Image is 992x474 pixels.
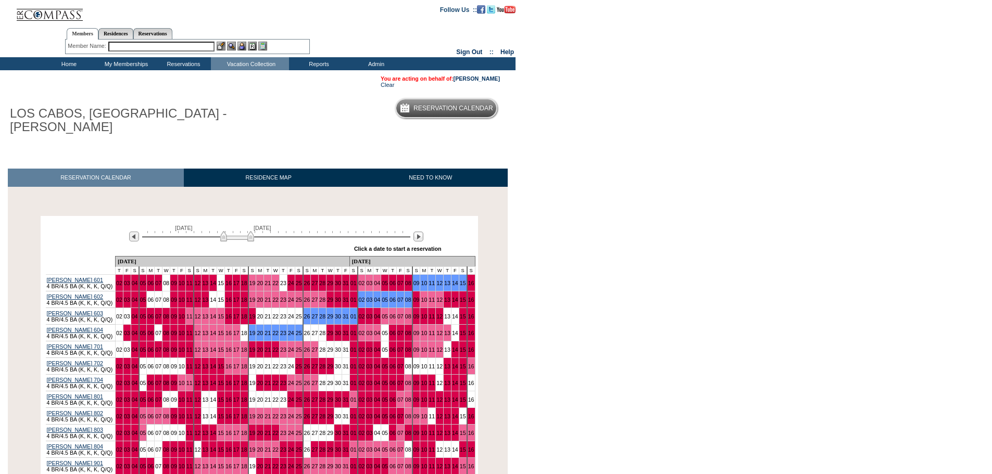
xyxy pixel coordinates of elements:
[171,313,177,319] a: 09
[390,347,396,353] a: 06
[218,347,224,353] a: 15
[140,297,146,303] a: 05
[460,280,466,286] a: 15
[155,347,161,353] a: 07
[155,363,161,369] a: 07
[217,42,225,50] img: b_edit.gif
[444,280,450,286] a: 13
[249,297,256,303] a: 19
[359,363,365,369] a: 02
[460,347,466,353] a: 15
[132,313,138,319] a: 04
[421,347,427,353] a: 10
[311,330,318,336] a: 27
[429,280,435,286] a: 11
[233,363,240,369] a: 17
[116,280,122,286] a: 02
[288,330,294,336] a: 24
[311,313,318,319] a: 27
[468,347,474,353] a: 16
[155,280,161,286] a: 07
[280,363,286,369] a: 23
[186,280,193,286] a: 11
[225,297,232,303] a: 16
[147,363,154,369] a: 06
[319,297,325,303] a: 28
[163,280,169,286] a: 08
[47,277,103,283] a: [PERSON_NAME] 601
[452,347,458,353] a: 14
[179,363,185,369] a: 10
[257,363,263,369] a: 20
[304,330,310,336] a: 26
[413,330,420,336] a: 09
[477,5,485,14] img: Become our fan on Facebook
[413,280,420,286] a: 09
[359,347,365,353] a: 02
[436,280,443,286] a: 12
[179,347,185,353] a: 10
[272,280,279,286] a: 22
[413,232,423,241] img: Next
[468,313,474,319] a: 16
[227,42,236,50] img: View
[147,280,154,286] a: 06
[248,42,257,50] img: Reservations
[163,330,169,336] a: 08
[452,297,458,303] a: 14
[346,57,404,70] td: Admin
[304,363,310,369] a: 26
[249,280,256,286] a: 19
[359,297,365,303] a: 02
[179,313,185,319] a: 10
[241,363,247,369] a: 18
[350,347,357,353] a: 01
[374,313,380,319] a: 04
[335,330,341,336] a: 30
[140,313,146,319] a: 05
[382,313,388,319] a: 05
[265,313,271,319] a: 21
[280,280,286,286] a: 23
[210,363,216,369] a: 14
[210,313,216,319] a: 14
[319,280,325,286] a: 28
[280,347,286,353] a: 23
[96,57,154,70] td: My Memberships
[133,28,172,39] a: Reservations
[477,6,485,12] a: Become our fan on Facebook
[98,28,133,39] a: Residences
[397,313,404,319] a: 07
[171,280,177,286] a: 09
[202,347,208,353] a: 13
[366,330,372,336] a: 03
[452,313,458,319] a: 14
[444,313,450,319] a: 13
[468,297,474,303] a: 16
[436,330,443,336] a: 12
[296,363,302,369] a: 25
[405,330,411,336] a: 08
[265,280,271,286] a: 21
[155,330,161,336] a: 07
[272,297,279,303] a: 22
[116,297,122,303] a: 02
[335,297,341,303] a: 30
[289,57,346,70] td: Reports
[296,330,302,336] a: 25
[116,347,122,353] a: 02
[327,363,333,369] a: 29
[350,330,357,336] a: 01
[155,313,161,319] a: 07
[132,280,138,286] a: 04
[218,363,224,369] a: 15
[497,6,516,14] img: Subscribe to our YouTube Channel
[202,330,208,336] a: 13
[132,297,138,303] a: 04
[374,347,380,353] a: 04
[241,347,247,353] a: 18
[452,330,458,336] a: 14
[202,313,208,319] a: 13
[353,169,508,187] a: NEED TO KNOW
[343,297,349,303] a: 31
